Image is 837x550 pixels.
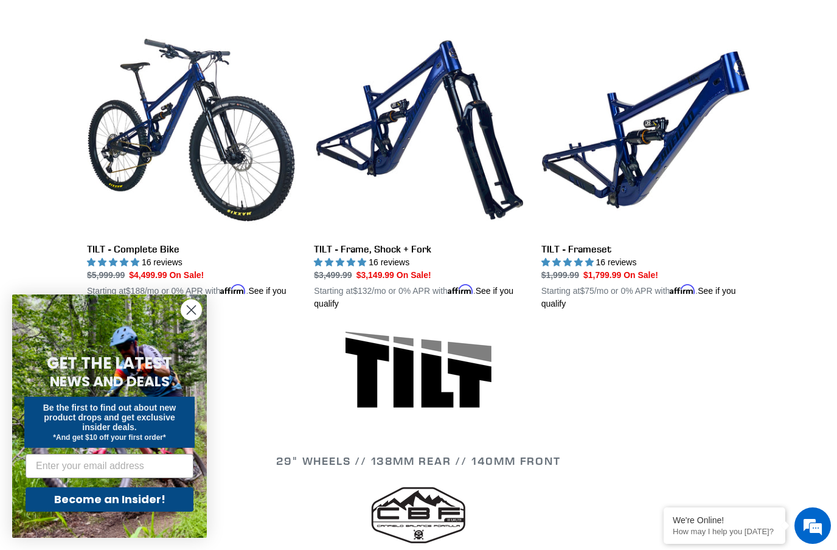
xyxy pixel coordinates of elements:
[53,433,165,442] span: *And get $10 off your first order*
[43,403,176,432] span: Be the first to find out about new product drops and get exclusive insider deals.
[673,515,776,525] div: We're Online!
[50,372,170,391] span: NEWS AND DEALS
[47,352,172,374] span: GET THE LATEST
[181,299,202,321] button: Close dialog
[26,454,193,478] input: Enter your email address
[276,454,560,468] span: 29" WHEELS // 138mm REAR // 140mm FRONT
[26,487,193,512] button: Become an Insider!
[673,527,776,536] p: How may I help you today?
